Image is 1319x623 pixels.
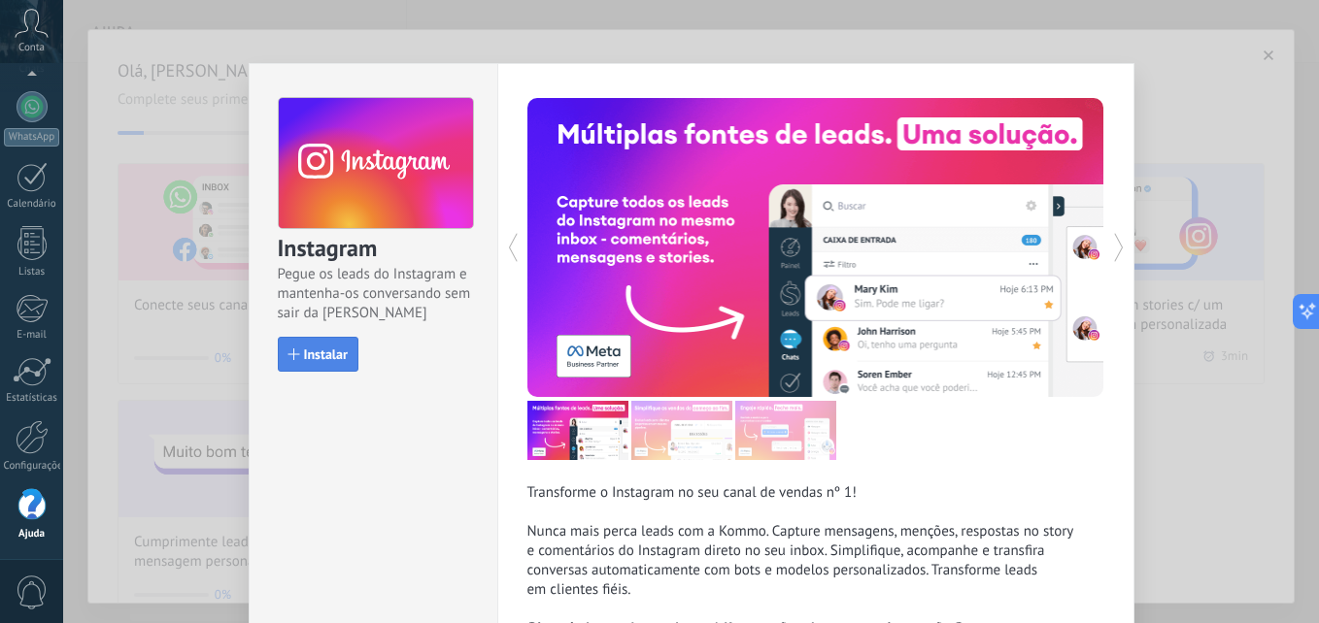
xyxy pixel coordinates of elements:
[4,128,59,147] div: WhatsApp
[278,337,358,372] button: Instalar
[4,392,60,405] div: Estatísticas
[18,42,45,54] span: Conta
[527,401,628,460] img: com_instagram_tour_1_pt.png
[4,198,60,211] div: Calendário
[735,401,836,460] img: com_instagram_tour_3_pt.png
[4,266,60,279] div: Listas
[278,233,472,265] h3: Instagram
[631,401,732,460] img: com_instagram_tour_2_pt.png
[304,347,348,361] span: Instalar
[4,460,60,473] div: Configurações
[278,265,472,323] span: Pegue os leads do Instagram e mantenha-os conversando sem sair da [PERSON_NAME]
[4,528,60,541] div: Ajuda
[4,329,60,342] div: E-mail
